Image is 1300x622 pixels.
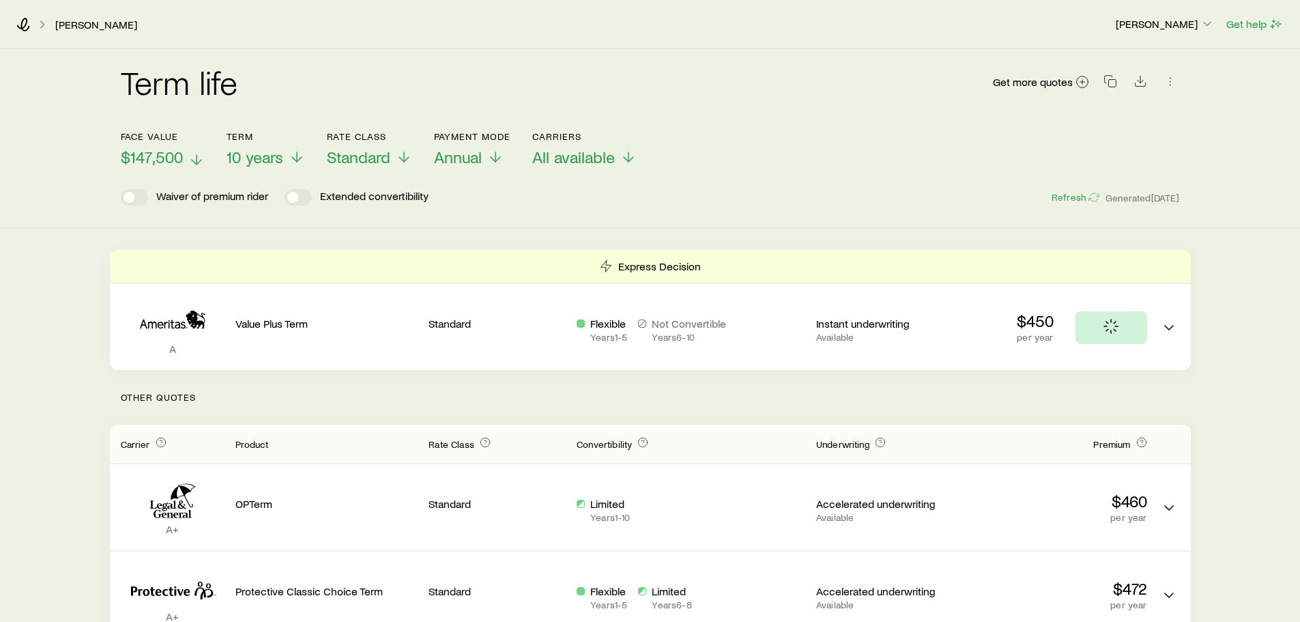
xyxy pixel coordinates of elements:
h2: Term life [121,66,238,98]
a: Get more quotes [992,74,1090,90]
p: Not Convertible [652,317,726,330]
p: $450 [1017,311,1054,330]
p: Years 1 - 5 [590,332,627,343]
p: Other Quotes [110,370,1191,425]
span: [DATE] [1151,192,1180,204]
button: CarriersAll available [532,131,637,167]
p: Years 1 - 10 [590,512,630,523]
p: A [121,342,225,356]
p: Standard [429,317,566,330]
p: A+ [121,522,225,536]
p: per year [1017,332,1054,343]
span: Premium [1093,438,1130,450]
p: Limited [590,497,630,511]
button: Refresh [1051,191,1100,204]
span: $147,500 [121,147,183,167]
span: Rate Class [429,438,474,450]
p: $472 [964,579,1147,598]
span: All available [532,147,615,167]
p: Accelerated underwriting [816,497,953,511]
p: Years 6 - 10 [652,332,726,343]
p: Value Plus Term [235,317,418,330]
p: Limited [652,584,691,598]
p: Available [816,512,953,523]
p: Flexible [590,584,627,598]
span: Generated [1106,192,1179,204]
p: Flexible [590,317,627,330]
p: Years 6 - 8 [652,599,691,610]
p: Rate Class [327,131,412,142]
p: Protective Classic Choice Term [235,584,418,598]
button: [PERSON_NAME] [1115,16,1215,33]
span: 10 years [227,147,283,167]
p: per year [964,599,1147,610]
p: Extended convertibility [320,189,429,206]
a: [PERSON_NAME] [55,18,138,31]
div: Term quotes [110,250,1191,370]
p: Payment Mode [434,131,511,142]
button: Face value$147,500 [121,131,205,167]
p: Waiver of premium rider [156,189,268,206]
p: Standard [429,584,566,598]
a: Download CSV [1131,77,1150,90]
p: Express Decision [618,259,701,273]
p: $460 [964,492,1147,511]
span: Underwriting [816,438,869,450]
p: Face value [121,131,205,142]
button: Payment ModeAnnual [434,131,511,167]
span: Annual [434,147,482,167]
p: per year [964,512,1147,523]
p: [PERSON_NAME] [1116,17,1214,31]
button: Rate ClassStandard [327,131,412,167]
span: Product [235,438,269,450]
p: Carriers [532,131,637,142]
span: Get more quotes [993,76,1073,87]
p: Term [227,131,305,142]
p: Accelerated underwriting [816,584,953,598]
button: Get help [1226,16,1284,32]
p: Years 1 - 5 [590,599,627,610]
p: Standard [429,497,566,511]
p: Available [816,332,953,343]
p: Instant underwriting [816,317,953,330]
p: Available [816,599,953,610]
span: Carrier [121,438,150,450]
p: OPTerm [235,497,418,511]
span: Convertibility [577,438,632,450]
span: Standard [327,147,390,167]
button: Term10 years [227,131,305,167]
